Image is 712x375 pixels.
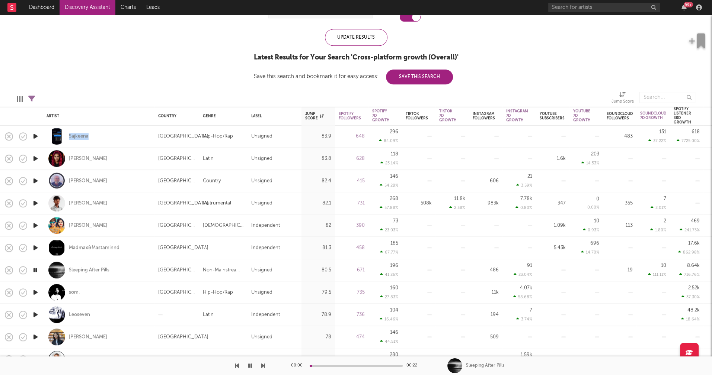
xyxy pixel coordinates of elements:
div: 185 [390,241,398,246]
div: Soundcloud Followers [607,111,633,120]
div: Spotify Followers [339,111,361,120]
div: 80.5 [305,266,331,275]
div: 296 [390,129,398,134]
a: [PERSON_NAME] [69,222,107,229]
div: 731 [339,199,365,208]
div: Tiktok Followers [406,111,428,120]
div: 91 [527,263,532,268]
div: 628 [339,154,365,163]
div: 196 [390,263,398,268]
div: 77.9 [305,355,331,364]
div: 99 + [684,2,693,7]
div: 78 [305,333,331,342]
div: 78.9 [305,310,331,319]
div: 415 [339,177,365,185]
div: 118 [391,152,398,156]
div: Save this search and bookmark it for easy access: [254,74,453,79]
button: Save This Search [386,69,453,84]
div: 83.9 [305,132,331,141]
div: [PERSON_NAME] [69,356,107,363]
div: 82.1 [305,199,331,208]
div: 23.14 % [380,161,398,165]
div: [GEOGRAPHIC_DATA] [158,243,208,252]
div: 3.21k [473,355,499,364]
div: 355 [607,199,633,208]
div: 4.07k [520,285,532,290]
input: Search... [639,92,695,103]
div: 2 [664,219,666,223]
div: 14.70 % [581,250,599,255]
div: Non-Mainstream Electronic [203,266,244,275]
div: 11k [473,288,499,297]
div: 7.78k [520,196,532,201]
div: 2.38 % [449,205,465,210]
div: 618 [692,129,700,134]
div: 1.80 % [650,227,666,232]
div: 146 [390,174,398,179]
a: [PERSON_NAME] [69,178,107,184]
div: Independent [251,310,280,319]
div: Spotify Listener 30D Growth [674,107,691,125]
div: 983k [473,199,499,208]
div: Spotify 7D Growth [372,109,390,122]
div: 23.04 % [514,272,532,277]
div: 21 [527,174,532,179]
div: 509 [473,333,499,342]
div: Instagram Followers [473,111,495,120]
div: 648 [339,132,365,141]
div: Unsigned [251,177,272,185]
div: 11.8k [454,196,465,201]
div: 735 [339,288,365,297]
div: 19 [607,266,633,275]
div: YouTube 7D Growth [573,109,591,122]
div: 736 [339,310,365,319]
div: 483 [607,132,633,141]
div: 671 [339,266,365,275]
div: 84.09 % [379,138,398,143]
div: 469 [691,219,700,223]
div: [GEOGRAPHIC_DATA] [158,333,208,342]
div: Independent [251,221,280,230]
div: 17.6k [688,241,700,246]
div: 862.98 % [678,250,700,255]
div: 3.74 % [516,317,532,321]
div: Unsigned [251,288,272,297]
div: 606 [473,177,499,185]
div: 27.83 % [380,294,398,299]
a: som. [69,289,80,296]
div: 81.3 [305,243,331,252]
div: 537 [339,355,365,364]
a: Sleeping After Pills [69,267,109,274]
div: Filters(11 filters active) [28,88,35,110]
div: Hip-Hop/Rap [203,288,233,297]
div: 0.00 % [587,206,599,210]
div: Hip-Hop/Rap [203,132,233,141]
div: Latin [203,310,214,319]
div: 8.64k [687,263,700,268]
div: 131 [659,129,666,134]
div: 14.53 % [581,161,599,165]
div: 57.88 % [380,205,398,210]
div: [PERSON_NAME] [69,155,107,162]
a: [PERSON_NAME] [69,200,107,207]
div: Unsigned [251,199,272,208]
a: Leoseven [69,311,90,318]
div: 104 [390,308,398,313]
div: 10 [594,219,599,223]
div: 79.5 [305,288,331,297]
div: [GEOGRAPHIC_DATA] [158,288,195,297]
div: 486 [473,266,499,275]
div: 7725.00 % [677,138,700,143]
div: [GEOGRAPHIC_DATA] [158,132,208,141]
div: 7 [664,196,666,201]
div: Independent [251,355,280,364]
div: 16.46 % [380,317,398,321]
div: [DEMOGRAPHIC_DATA] [203,221,244,230]
div: 203 [591,152,599,156]
div: [GEOGRAPHIC_DATA] [158,177,195,185]
div: Jump Score [612,88,634,110]
div: [GEOGRAPHIC_DATA] [158,266,195,275]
